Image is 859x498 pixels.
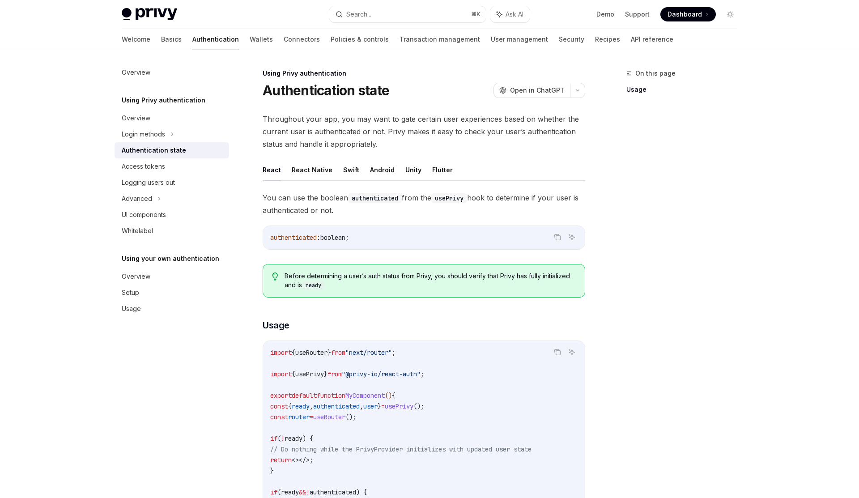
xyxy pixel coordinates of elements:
div: Overview [122,67,150,78]
span: "@privy-io/react-auth" [342,370,421,378]
span: () [385,392,392,400]
button: Ask AI [490,6,530,22]
span: } [270,467,274,475]
span: <></> [292,456,310,464]
span: ( [277,434,281,443]
span: import [270,370,292,378]
span: You can use the boolean from the hook to determine if your user is authenticated or not. [263,192,585,217]
div: Whitelabel [122,226,153,236]
span: ( [277,488,281,496]
button: Flutter [432,159,453,180]
span: ready [285,434,302,443]
a: Overview [115,64,229,81]
div: Overview [122,271,150,282]
span: = [310,413,313,421]
a: Recipes [595,29,620,50]
span: ⌘ K [471,11,481,18]
div: Using Privy authentication [263,69,585,78]
span: boolean [320,234,345,242]
span: Open in ChatGPT [510,86,565,95]
span: Before determining a user’s auth status from Privy, you should verify that Privy has fully initia... [285,272,576,290]
span: ready [292,402,310,410]
span: useRouter [295,349,327,357]
span: authenticated [270,234,317,242]
span: ! [281,434,285,443]
a: Wallets [250,29,273,50]
span: ; [421,370,424,378]
a: Logging users out [115,175,229,191]
span: ) { [356,488,367,496]
h5: Using your own authentication [122,253,219,264]
span: export [270,392,292,400]
div: Access tokens [122,161,165,172]
span: if [270,434,277,443]
span: function [317,392,345,400]
a: Authentication state [115,142,229,158]
span: return [270,456,292,464]
span: { [288,402,292,410]
div: UI components [122,209,166,220]
span: : [317,234,320,242]
span: from [327,370,342,378]
span: ) { [302,434,313,443]
span: ; [392,349,395,357]
span: import [270,349,292,357]
span: ; [310,456,313,464]
div: Search... [346,9,371,20]
span: } [324,370,327,378]
code: ready [302,281,325,290]
button: Swift [343,159,359,180]
button: Copy the contents from the code block [552,346,563,358]
div: Authentication state [122,145,186,156]
div: Login methods [122,129,165,140]
span: MyComponent [345,392,385,400]
button: Toggle dark mode [723,7,737,21]
span: default [292,392,317,400]
div: Usage [122,303,141,314]
span: ! [306,488,310,496]
span: router [288,413,310,421]
span: usePrivy [385,402,413,410]
a: Connectors [284,29,320,50]
span: "next/router" [345,349,392,357]
span: = [381,402,385,410]
button: Unity [405,159,421,180]
a: Policies & controls [331,29,389,50]
span: authenticated [310,488,356,496]
span: Ask AI [506,10,523,19]
a: Usage [626,82,744,97]
span: ready [281,488,299,496]
button: Search...⌘K [329,6,486,22]
button: Ask AI [566,231,578,243]
span: On this page [635,68,676,79]
span: const [270,402,288,410]
span: authenticated [313,402,360,410]
span: ; [345,234,349,242]
span: && [299,488,306,496]
svg: Tip [272,272,278,281]
a: Demo [596,10,614,19]
a: Basics [161,29,182,50]
button: Android [370,159,395,180]
a: Setup [115,285,229,301]
span: user [363,402,378,410]
a: Dashboard [660,7,716,21]
span: } [378,402,381,410]
h5: Using Privy authentication [122,95,205,106]
span: const [270,413,288,421]
span: if [270,488,277,496]
h1: Authentication state [263,82,389,98]
div: Advanced [122,193,152,204]
a: Overview [115,268,229,285]
button: React [263,159,281,180]
code: usePrivy [431,193,467,203]
span: usePrivy [295,370,324,378]
div: Setup [122,287,139,298]
a: Overview [115,110,229,126]
button: Open in ChatGPT [493,83,570,98]
button: React Native [292,159,332,180]
a: Access tokens [115,158,229,175]
span: from [331,349,345,357]
a: UI components [115,207,229,223]
code: authenticated [348,193,402,203]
